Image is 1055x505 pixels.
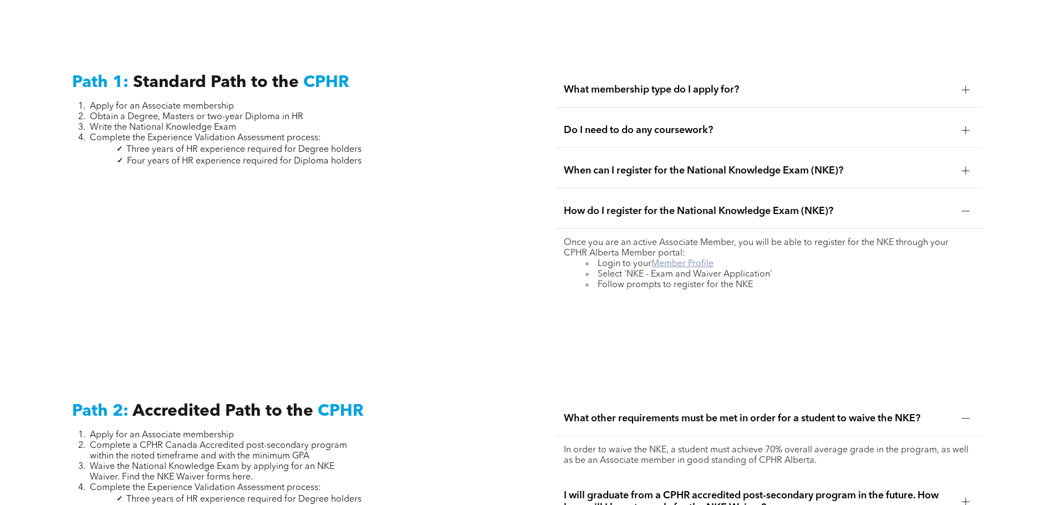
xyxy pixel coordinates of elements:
span: Write the National Knowledge Exam [90,123,236,132]
span: Path 2: [72,403,129,420]
span: CPHR [303,74,349,91]
span: Three years of HR experience required for Degree holders [126,495,361,504]
span: Accredited Path to the [132,403,313,420]
span: Waive the National Knowledge Exam by applying for an NKE Waiver. Find the NKE Waiver forms here. [90,462,334,482]
span: Four years of HR experience required for Diploma holders [127,157,361,166]
span: Apply for an Associate membership [90,102,234,111]
li: Login to your [586,259,974,269]
a: Member Profile [651,259,713,268]
li: Follow prompts to register for the NKE [586,280,974,290]
span: Complete the Experience Validation Assessment process: [90,483,321,492]
span: Standard Path to the [133,74,299,91]
li: Select 'NKE - Exam and Waiver Application' [586,269,974,280]
p: Once you are an active Associate Member, you will be able to register for the NKE through your CP... [564,238,974,259]
p: In order to waive the NKE, a student must achieve 70% overall average grade in the program, as we... [564,445,974,466]
span: What other requirements must be met in order for a student to waive the NKE? [564,412,953,425]
span: Do I need to do any coursework? [564,124,953,136]
span: When can I register for the National Knowledge Exam (NKE)? [564,165,953,177]
span: CPHR [318,403,364,420]
span: What membership type do I apply for? [564,84,953,96]
span: Complete a CPHR Canada Accredited post-secondary program within the noted timeframe and with the ... [90,441,347,461]
span: Obtain a Degree, Masters or two-year Diploma in HR [90,113,303,121]
span: Three years of HR experience required for Degree holders [126,145,361,154]
span: Apply for an Associate membership [90,431,234,440]
span: Complete the Experience Validation Assessment process: [90,134,321,142]
span: Path 1: [72,74,129,91]
span: How do I register for the National Knowledge Exam (NKE)? [564,205,953,217]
